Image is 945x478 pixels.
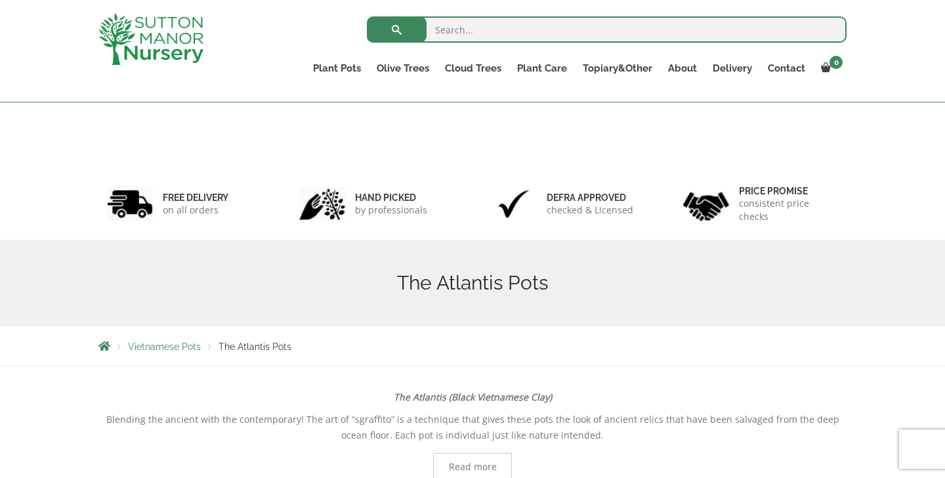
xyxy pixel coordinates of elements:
input: Search... [367,16,847,43]
p: checked & Licensed [547,204,633,217]
span: 0 [829,56,843,69]
h6: Price promise [739,185,839,197]
img: 1.jpg [107,187,153,221]
span: The Atlantis Pots [219,341,291,352]
img: logo [98,13,203,65]
strong: The Atlantis (Black Vietnamese Clay) [394,391,552,403]
a: 0 [813,59,847,77]
h6: hand picked [355,192,427,204]
a: Delivery [705,59,760,77]
h6: FREE DELIVERY [163,192,228,204]
img: 4.jpg [683,184,729,224]
a: About [660,59,705,77]
a: Contact [760,59,813,77]
p: on all orders [163,204,228,217]
h6: Defra approved [547,192,633,204]
span: Read more [449,462,497,471]
h1: The Atlantis Pots [98,271,847,295]
a: Cloud Trees [437,59,509,77]
img: 3.jpg [491,187,537,221]
img: 2.jpg [299,187,345,221]
a: Topiary&Other [575,59,660,77]
p: consistent price checks [739,197,839,223]
a: Vietnamese Pots [128,341,201,352]
a: Olive Trees [369,59,437,77]
p: Blending the ancient with the contemporary! The art of “sgraffito” is a technique that gives thes... [98,412,847,443]
p: by professionals [355,204,427,217]
a: Plant Care [509,59,575,77]
nav: Breadcrumbs [98,341,847,351]
a: Plant Pots [305,59,369,77]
